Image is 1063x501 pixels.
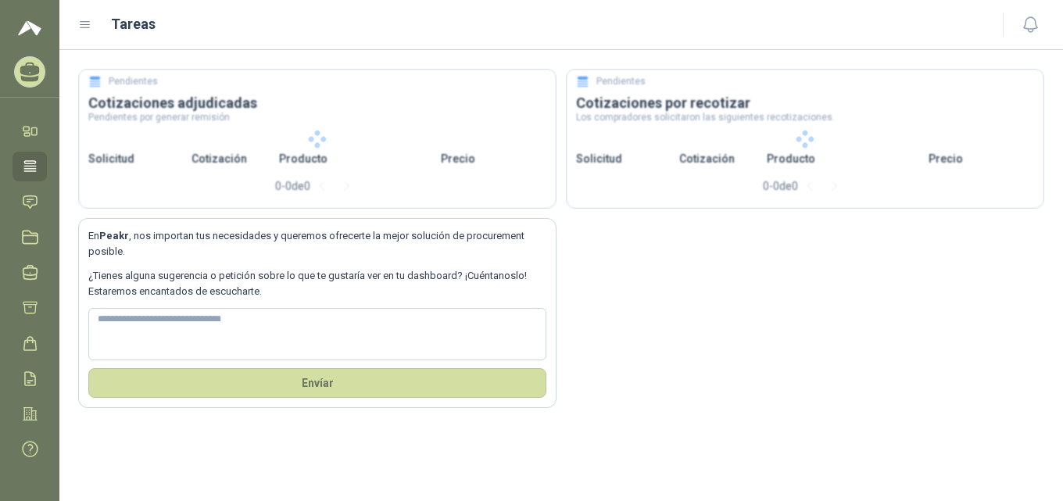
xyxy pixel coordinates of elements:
[111,13,156,35] h1: Tareas
[88,368,546,398] button: Envíar
[99,230,129,242] b: Peakr
[88,268,546,300] p: ¿Tienes alguna sugerencia o petición sobre lo que te gustaría ver en tu dashboard? ¡Cuéntanoslo! ...
[18,19,41,38] img: Logo peakr
[88,228,546,260] p: En , nos importan tus necesidades y queremos ofrecerte la mejor solución de procurement posible.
